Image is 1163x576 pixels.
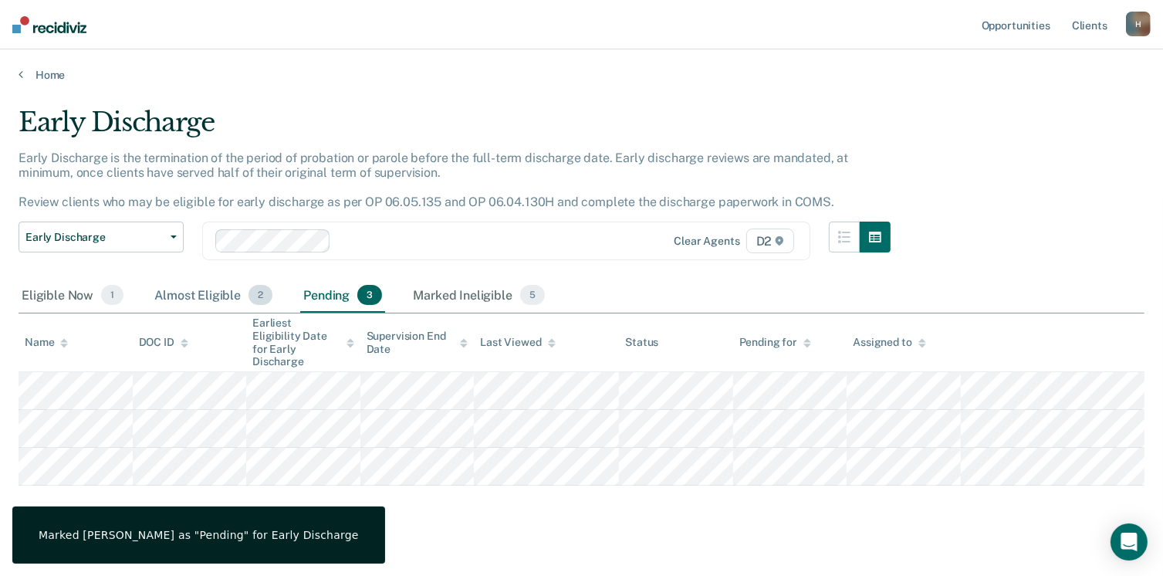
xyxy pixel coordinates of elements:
[853,336,925,349] div: Assigned to
[357,285,382,305] span: 3
[252,317,354,368] div: Earliest Eligibility Date for Early Discharge
[410,279,548,313] div: Marked Ineligible
[480,336,555,349] div: Last Viewed
[151,279,276,313] div: Almost Eligible
[1111,523,1148,561] div: Open Intercom Messenger
[674,235,739,248] div: Clear agents
[19,151,848,210] p: Early Discharge is the termination of the period of probation or parole before the full-term disc...
[25,336,68,349] div: Name
[19,68,1144,82] a: Home
[39,528,359,542] div: Marked [PERSON_NAME] as "Pending" for Early Discharge
[101,285,123,305] span: 1
[367,330,468,356] div: Supervision End Date
[25,231,164,244] span: Early Discharge
[1126,12,1151,36] div: H
[746,229,795,253] span: D2
[739,336,811,349] div: Pending for
[520,285,545,305] span: 5
[19,279,127,313] div: Eligible Now
[248,285,272,305] span: 2
[300,279,385,313] div: Pending
[139,336,188,349] div: DOC ID
[12,16,86,33] img: Recidiviz
[625,336,658,349] div: Status
[19,107,891,151] div: Early Discharge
